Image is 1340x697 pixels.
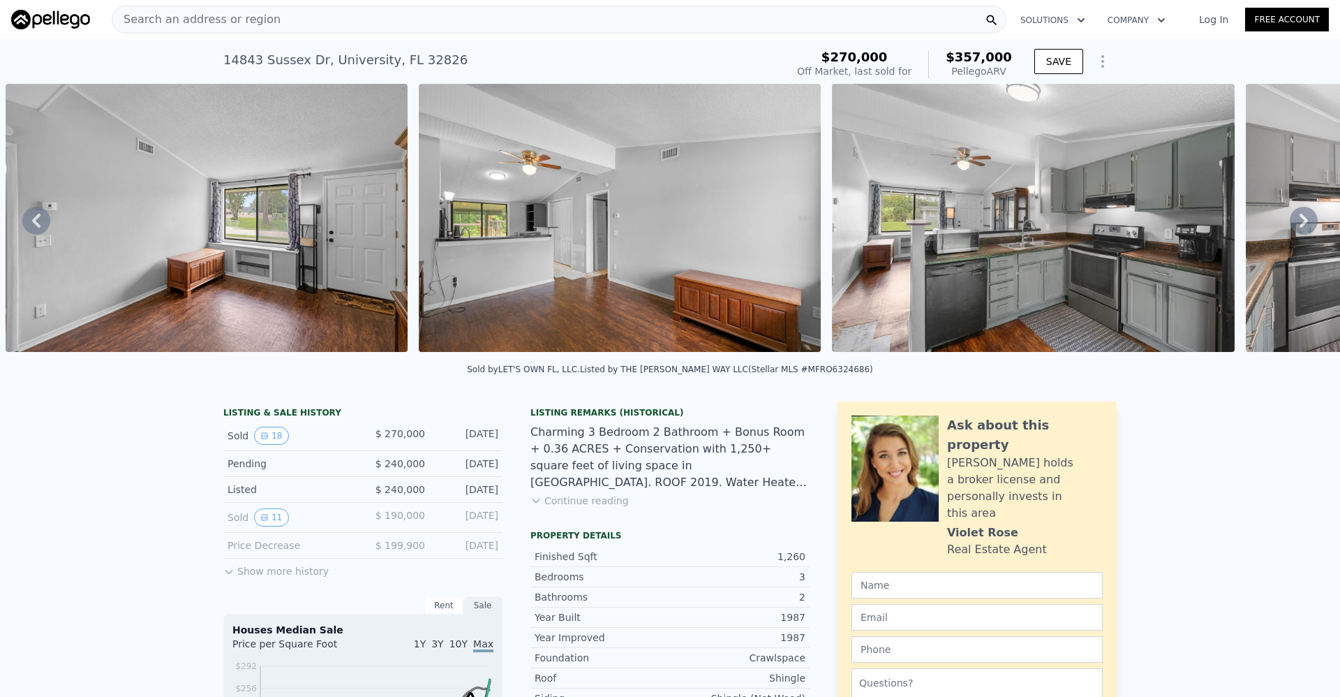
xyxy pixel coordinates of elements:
[1182,13,1245,27] a: Log In
[580,365,873,374] div: Listed by THE [PERSON_NAME] WAY LLC (Stellar MLS #MFRO6324686)
[375,458,425,469] span: $ 240,000
[530,407,810,418] div: Listing Remarks (Historical)
[851,636,1103,663] input: Phone
[821,50,888,64] span: $270,000
[419,84,821,352] img: Sale: 167031593 Parcel: 48077576
[947,541,1047,558] div: Real Estate Agent
[851,604,1103,631] input: Email
[947,455,1103,522] div: [PERSON_NAME] holds a broker license and personally invests in this area
[530,530,810,541] div: Property details
[1009,8,1096,33] button: Solutions
[449,638,468,650] span: 10Y
[530,424,810,491] div: Charming 3 Bedroom 2 Bathroom + Bonus Room + 0.36 ACRES + Conservation with 1,250+ square feet of...
[375,428,425,439] span: $ 270,000
[530,494,629,508] button: Continue reading
[535,631,670,645] div: Year Improved
[232,637,363,659] div: Price per Square Foot
[11,10,90,29] img: Pellego
[463,596,502,615] div: Sale
[670,651,805,665] div: Crawlspace
[832,84,1234,352] img: Sale: 167031593 Parcel: 48077576
[228,538,352,552] div: Price Decrease
[228,508,352,527] div: Sold
[535,671,670,685] div: Roof
[436,483,498,497] div: [DATE]
[436,427,498,445] div: [DATE]
[375,510,425,521] span: $ 190,000
[431,638,443,650] span: 3Y
[6,84,408,352] img: Sale: 167031593 Parcel: 48077576
[473,638,493,652] span: Max
[946,64,1012,78] div: Pellego ARV
[223,407,502,421] div: LISTING & SALE HISTORY
[228,427,352,445] div: Sold
[1245,8,1329,31] a: Free Account
[232,623,493,637] div: Houses Median Sale
[436,538,498,552] div: [DATE]
[535,610,670,624] div: Year Built
[235,684,257,694] tspan: $256
[112,11,281,28] span: Search an address or region
[436,508,498,527] div: [DATE]
[414,638,426,650] span: 1Y
[1096,8,1177,33] button: Company
[535,570,670,584] div: Bedrooms
[535,590,670,604] div: Bathrooms
[254,427,288,445] button: View historical data
[670,671,805,685] div: Shingle
[946,50,1012,64] span: $357,000
[235,661,257,671] tspan: $292
[223,559,329,578] button: Show more history
[375,484,425,495] span: $ 240,000
[670,610,805,624] div: 1987
[375,540,425,551] span: $ 199,900
[424,596,463,615] div: Rent
[228,483,352,497] div: Listed
[1034,49,1083,74] button: SAVE
[1089,47,1117,75] button: Show Options
[535,651,670,665] div: Foundation
[670,550,805,564] div: 1,260
[223,50,468,70] div: 14843 Sussex Dr , University , FL 32826
[851,572,1103,599] input: Name
[670,631,805,645] div: 1987
[947,524,1018,541] div: Violet Rose
[228,457,352,471] div: Pending
[797,64,911,78] div: Off Market, last sold for
[670,590,805,604] div: 2
[467,365,580,374] div: Sold by LET'S OWN FL, LLC .
[947,416,1103,455] div: Ask about this property
[535,550,670,564] div: Finished Sqft
[436,457,498,471] div: [DATE]
[254,508,288,527] button: View historical data
[670,570,805,584] div: 3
